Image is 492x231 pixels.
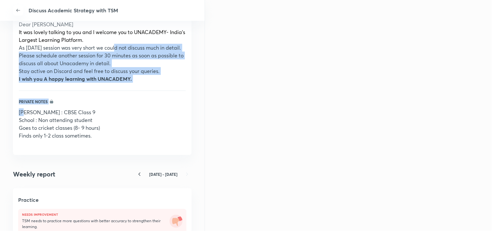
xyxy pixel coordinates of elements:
[29,6,118,14] p: Discuss Academic Strategy with TSM
[19,99,48,104] p: Private notes
[19,75,132,82] strong: I wish you A happy learning with UNACADEMY.
[18,196,186,204] h5: Practice
[19,67,160,74] span: Stay active on Discord and feel free to discuss your queries.
[22,218,164,230] p: TSM needs to practice more questions with better accuracy to strengthen their learning.
[19,124,100,131] span: Goes to cricket classes (8- 9 hours)
[19,44,186,67] p: As [DATE] session was very short we could not discuss much in detail. Please schedule another ses...
[22,213,164,217] div: Needs Improvement
[13,169,55,179] h4: Weekly report
[19,109,95,115] span: [PERSON_NAME] : CBSE Class 9
[19,20,186,28] p: Dear [PERSON_NAME]
[19,29,185,43] span: It was lovely talking to you and I welcome you to UNACADEMY- India's Largest Learning Platform.
[19,116,92,123] span: School : Non attending student
[170,215,183,228] img: -
[19,132,92,139] span: Finds only 1-2 class sometimes.
[149,171,177,177] p: [DATE] - [DATE]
